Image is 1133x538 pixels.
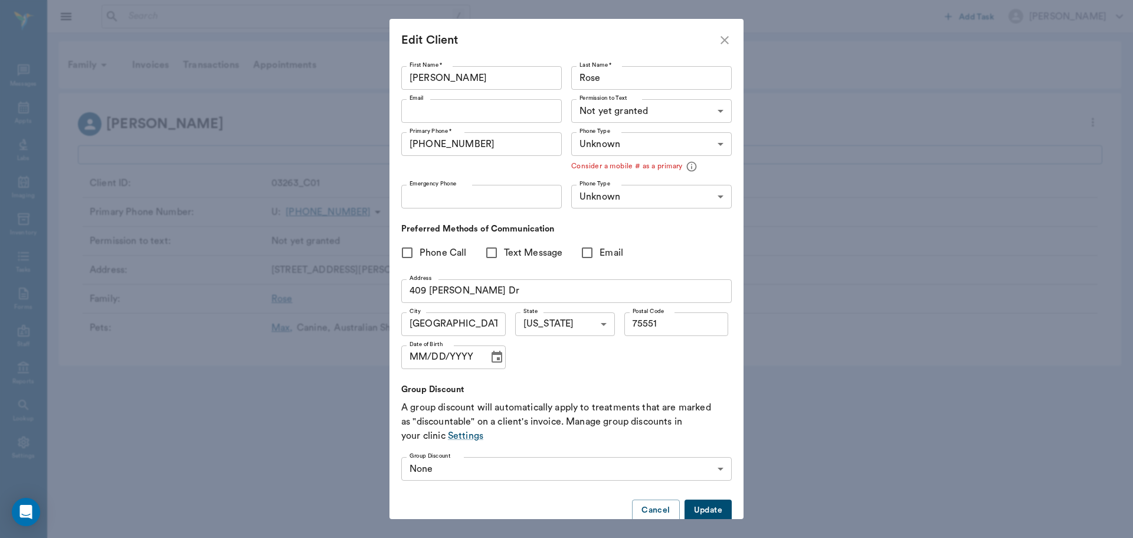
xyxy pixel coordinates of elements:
label: Group Discount [410,452,451,460]
button: message [683,158,700,175]
span: Phone Call [420,246,467,260]
div: None [401,457,732,481]
p: Group Discount [401,383,720,396]
span: Email [600,246,623,260]
button: Cancel [632,500,679,521]
label: Date of Birth [410,340,443,348]
label: Address [410,274,431,282]
label: State [523,307,538,315]
label: City [410,307,421,315]
input: 12345-6789 [624,312,729,336]
label: Email [410,94,424,102]
label: Postal Code [633,307,664,315]
span: Text Message [504,246,563,260]
div: Unknown [571,185,732,208]
label: Emergency Phone [410,180,456,188]
p: Preferred Methods of Communication [401,223,720,236]
p: Consider a mobile # as a primary [571,158,732,175]
label: Phone Type [579,127,610,135]
label: Phone Type [579,180,610,188]
button: Update [685,500,732,521]
div: Not yet granted [571,99,732,123]
a: Settings [448,431,483,441]
label: Last Name * [579,61,612,69]
div: Open Intercom Messenger [12,498,40,526]
div: [US_STATE] [515,312,615,336]
label: Primary Phone * [410,127,452,135]
label: First Name * [410,61,443,69]
button: Choose date [485,345,509,369]
div: Edit Client [401,31,718,50]
label: Permission to Text [579,94,627,102]
input: MM/DD/YYYY [401,345,480,369]
p: A group discount will automatically apply to treatments that are marked as "discountable" on a cl... [401,400,732,443]
button: close [718,33,732,47]
div: Unknown [571,132,732,156]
